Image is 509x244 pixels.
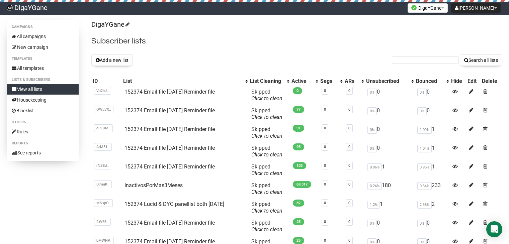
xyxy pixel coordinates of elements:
[124,145,215,151] a: 152374 Email file [DATE] Reminder file
[293,218,304,225] span: 25
[324,182,326,187] a: 0
[324,201,326,205] a: 0
[91,77,122,86] th: ID: No sort applied, sorting is disabled
[251,114,282,120] a: Click to clean
[251,189,282,195] a: Click to clean
[324,220,326,224] a: 0
[348,107,350,112] a: 0
[251,208,282,214] a: Click to clean
[249,77,290,86] th: List Cleaning: No sort applied, activate to apply an ascending sort
[417,107,427,115] span: 0%
[365,123,415,142] td: 0
[324,89,326,93] a: 0
[251,126,282,139] span: Skipped
[367,145,377,152] span: 0%
[466,77,480,86] th: Edit: No sort applied, sorting is disabled
[365,142,415,161] td: 0
[251,182,282,195] span: Skipped
[251,133,282,139] a: Click to clean
[348,126,350,130] a: 0
[7,84,79,95] a: View all lists
[319,77,343,86] th: Segs: No sort applied, activate to apply an ascending sort
[415,77,450,86] th: Bounced: No sort applied, activate to apply an ascending sort
[365,217,415,236] td: 0
[343,77,365,86] th: ARs: No sort applied, activate to apply an ascending sort
[367,89,377,96] span: 0%
[324,126,326,130] a: 0
[124,220,215,226] a: 152374 Email file [DATE] Reminder file
[291,78,312,85] div: Active
[123,78,242,85] div: List
[417,145,432,152] span: 1.04%
[417,126,432,134] span: 1.09%
[348,145,350,149] a: 0
[124,126,215,132] a: 152374 Email file [DATE] Reminder file
[251,107,282,120] span: Skipped
[251,89,282,102] span: Skipped
[251,95,282,102] a: Click to clean
[415,161,450,179] td: 1
[251,163,282,176] span: Skipped
[7,118,79,126] li: Others
[451,78,465,85] div: Hide
[416,78,443,85] div: Bounced
[293,162,306,169] span: 103
[124,107,215,114] a: 152374 Email file [DATE] Reminder file
[7,5,13,11] img: f83b26b47af82e482c948364ee7c1d9c
[7,95,79,105] a: Housekeeping
[450,77,466,86] th: Hide: No sort applied, sorting is disabled
[417,163,432,171] span: 0.96%
[7,31,79,42] a: All campaigns
[468,78,479,85] div: Edit
[348,201,350,205] a: 0
[417,201,432,209] span: 2.38%
[94,199,113,207] span: MNxpO..
[367,201,380,209] span: 1.2%
[486,221,502,237] div: Open Intercom Messenger
[7,76,79,84] li: Lists & subscribers
[415,179,450,198] td: 233
[415,123,450,142] td: 1
[367,182,382,190] span: 0.26%
[293,106,304,113] span: 77
[324,145,326,149] a: 0
[365,77,415,86] th: Unsubscribed: No sort applied, activate to apply an ascending sort
[415,142,450,161] td: 1
[367,220,377,227] span: 0%
[94,87,111,95] span: Vn2hJ..
[451,3,501,13] button: [PERSON_NAME]
[94,218,111,226] span: 2xVE8..
[251,220,282,233] span: Skipped
[94,106,113,113] span: OWEVX..
[460,54,502,66] button: Search all lists
[417,89,427,96] span: 0%
[415,217,450,236] td: 0
[124,201,224,207] a: 152374 Lucid & DYG panellist both [DATE]
[122,77,249,86] th: List: No sort applied, activate to apply an ascending sort
[251,201,282,214] span: Skipped
[7,139,79,147] li: Reports
[348,182,350,187] a: 0
[417,220,427,227] span: 0%
[93,78,120,85] div: ID
[367,126,377,134] span: 0%
[124,182,183,189] a: InactivosPorMas3Meses
[417,182,432,190] span: 0.34%
[415,198,450,217] td: 2
[7,126,79,137] a: Rules
[293,200,304,207] span: 82
[293,237,304,244] span: 25
[365,105,415,123] td: 0
[293,143,304,150] span: 95
[411,5,417,10] img: favicons
[366,78,408,85] div: Unsubscribed
[91,54,133,66] button: Add a new list
[293,125,304,132] span: 91
[324,238,326,243] a: 0
[367,163,382,171] span: 0.96%
[348,89,350,93] a: 0
[94,143,112,151] span: AtM51..
[94,124,113,132] span: eREUM..
[94,162,111,169] span: rNS8d..
[124,89,215,95] a: 152374 Email file [DATE] Reminder file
